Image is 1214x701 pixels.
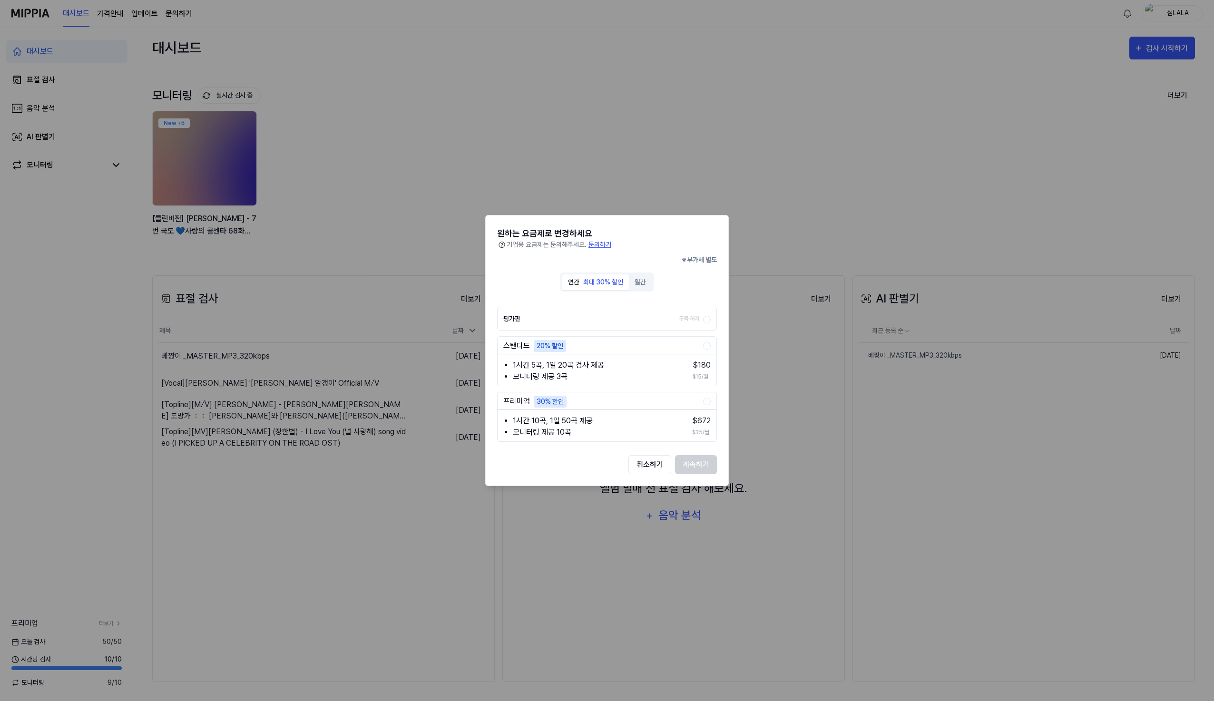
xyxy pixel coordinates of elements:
[588,240,611,250] p: 문의하기
[693,360,711,371] li: $ 180
[534,396,567,408] div: 30% 할인
[497,227,717,240] div: 원하는 요금제로 변경하세요
[507,240,587,250] p: 기업용 요금제는 문의해주세요.
[692,427,711,438] li: $35/월
[583,277,623,287] div: 최대 30% 할인
[682,255,717,265] p: ※ 부가세 별도
[629,274,652,290] button: 월간
[513,371,679,382] li: 모니터링 제공 3곡
[568,277,579,287] div: 연간
[693,371,711,382] li: $15/월
[692,415,711,427] li: $ 672
[534,340,566,352] div: 20% 할인
[587,240,611,250] a: 문의하기
[513,360,679,371] li: 1시간 5곡, 1일 20곡 검사 제공
[503,396,530,407] div: 프리미엄
[513,427,679,438] li: 모니터링 제공 10곡
[503,341,530,352] div: 스탠다드
[679,307,699,330] div: 구독 해지
[628,455,671,474] button: 취소하기
[503,307,703,330] label: 평가판
[513,415,679,427] li: 1시간 10곡, 1일 50곡 제공
[497,240,507,250] img: 도움말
